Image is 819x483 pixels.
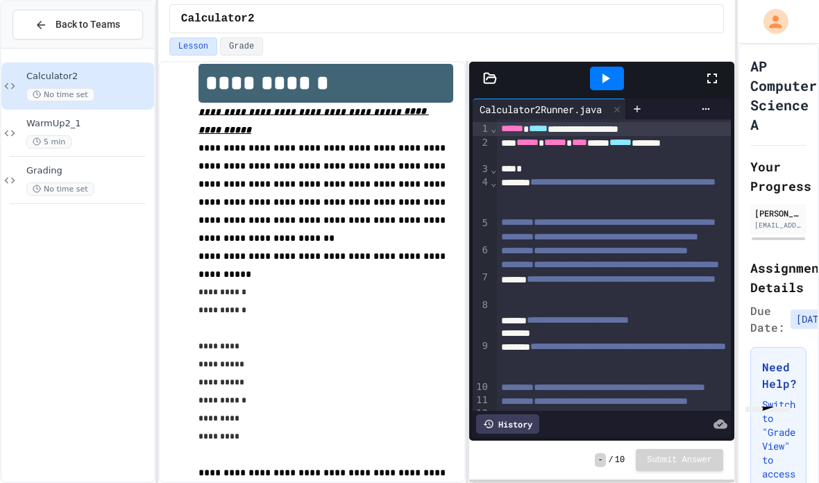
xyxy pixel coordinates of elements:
[220,37,263,56] button: Grade
[473,102,609,117] div: Calculator2Runner.java
[169,37,217,56] button: Lesson
[636,449,723,471] button: Submit Answer
[749,6,792,37] div: My Account
[647,455,712,466] span: Submit Answer
[750,157,807,196] h2: Your Progress
[750,303,785,336] span: Due Date:
[473,99,626,119] div: Calculator2Runner.java
[473,244,490,271] div: 6
[490,164,497,175] span: Fold line
[473,393,490,407] div: 11
[473,298,490,339] div: 8
[26,165,151,177] span: Grading
[26,118,151,130] span: WarmUp2_1
[490,177,497,188] span: Fold line
[615,455,625,466] span: 10
[750,56,817,134] h1: AP Computer Science A
[762,359,795,392] h3: Need Help?
[473,380,490,394] div: 10
[26,71,151,83] span: Calculator2
[754,207,802,219] div: [PERSON_NAME]
[595,453,605,467] span: -
[473,339,490,380] div: 9
[473,407,490,447] div: 12
[609,455,614,466] span: /
[473,217,490,244] div: 5
[750,258,807,297] h2: Assignment Details
[490,408,497,419] span: Fold line
[473,122,490,136] div: 1
[490,123,497,134] span: Fold line
[740,407,807,471] iframe: chat widget
[476,414,539,434] div: History
[473,162,490,176] div: 3
[473,176,490,216] div: 4
[26,183,94,196] span: No time set
[473,271,490,298] div: 7
[473,136,490,163] div: 2
[12,10,143,40] button: Back to Teams
[56,17,120,32] span: Back to Teams
[181,10,255,27] span: Calculator2
[754,220,802,230] div: [EMAIL_ADDRESS][DOMAIN_NAME]
[26,88,94,101] span: No time set
[26,135,71,149] span: 5 min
